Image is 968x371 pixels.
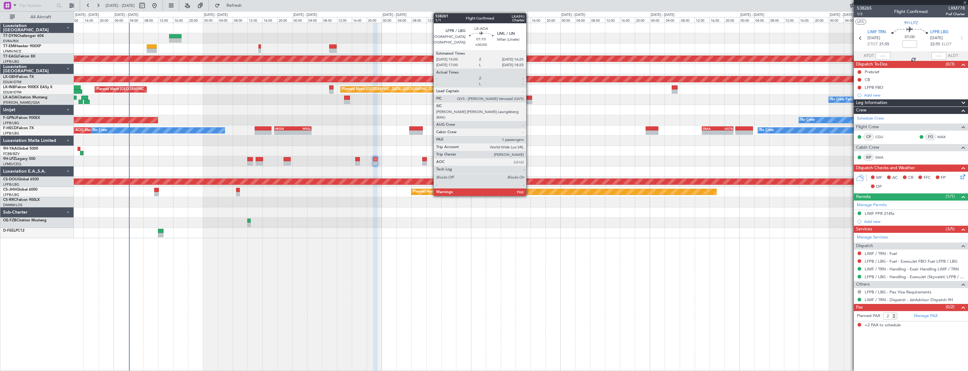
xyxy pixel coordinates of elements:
[865,85,883,90] div: LFPB FBO
[3,75,17,79] span: LX-GBH
[946,61,955,67] span: (0/3)
[856,242,873,250] span: Dispatch
[740,12,764,18] div: [DATE] - [DATE]
[352,17,367,23] div: 16:00
[76,126,141,135] div: AOG Maint Paris ([GEOGRAPHIC_DATA])
[545,17,560,23] div: 20:00
[930,29,948,35] span: LFPB LBG
[3,116,16,120] span: F-GPNJ
[501,17,516,23] div: 08:00
[856,281,870,288] span: Others
[710,17,724,23] div: 16:00
[19,1,55,10] input: Trip Number
[590,17,605,23] div: 08:00
[946,193,955,200] span: (1/1)
[946,5,965,11] span: LXM778
[3,203,22,207] a: DNMM/LOS
[114,12,138,18] div: [DATE] - [DATE]
[946,304,955,310] span: (0/2)
[946,226,955,232] span: (3/5)
[3,198,16,202] span: CS-RRC
[3,75,34,79] a: LX-GBHFalcon 7X
[337,17,352,23] div: 12:00
[292,17,307,23] div: 00:00
[307,17,322,23] div: 04:00
[867,29,886,35] span: LIMF TRN
[904,20,918,26] span: 9H-LPZ
[875,155,889,160] a: SMA
[650,17,665,23] div: 00:00
[635,17,650,23] div: 20:00
[605,17,620,23] div: 12:00
[3,188,38,192] a: CS-JHHGlobal 6000
[441,17,456,23] div: 16:00
[382,17,397,23] div: 00:00
[769,17,784,23] div: 08:00
[3,44,15,48] span: T7-EMI
[531,17,545,23] div: 16:00
[814,17,829,23] div: 20:00
[865,297,953,302] a: LIMF / TRN - Dispatch - JetAdvisor Dispatch 9H
[413,187,511,197] div: Planned Maint [GEOGRAPHIC_DATA] ([GEOGRAPHIC_DATA])
[857,313,880,319] label: Planned PAX
[3,152,20,156] a: FCBB/BZV
[516,17,531,23] div: 12:00
[3,90,21,95] a: EDLW/DTM
[856,107,867,114] span: Crew
[857,11,872,17] span: 1/3
[865,77,870,82] div: CB
[855,19,866,25] button: UTC
[867,35,880,41] span: [DATE]
[293,12,317,18] div: [DATE] - [DATE]
[864,93,965,98] div: Add new
[3,147,38,151] a: 9H-YAAGlobal 5000
[3,44,41,48] a: T7-EMIHawker 900XP
[99,17,114,23] div: 20:00
[575,17,590,23] div: 04:00
[830,95,892,104] div: No Crew Paris ([GEOGRAPHIC_DATA])
[3,55,35,58] a: T7-EAGLFalcon 8X
[718,127,733,130] div: UGTB
[680,17,695,23] div: 08:00
[894,8,928,15] div: Flight Confirmed
[856,144,879,151] span: Cabin Crew
[829,17,844,23] div: 00:00
[876,184,882,190] span: DP
[397,17,411,23] div: 04:00
[665,17,679,23] div: 04:00
[105,3,135,8] span: [DATE] - [DATE]
[856,124,879,131] span: Flight Crew
[863,154,874,161] div: ISP
[3,229,25,233] a: D-FEELPC12
[830,12,854,18] div: [DATE] - [DATE]
[16,15,65,19] span: All Aircraft
[620,17,635,23] div: 16:00
[695,17,710,23] div: 12:00
[724,17,739,23] div: 20:00
[930,41,940,48] span: 22:55
[472,12,496,18] div: [DATE] - [DATE]
[702,127,718,130] div: ZBAA
[948,53,958,59] span: ALDT
[173,17,188,23] div: 16:00
[275,127,293,130] div: HEGN
[383,12,406,18] div: [DATE] - [DATE]
[863,133,874,140] div: CP
[3,126,34,130] a: F-HECDFalcon 7X
[3,85,52,89] a: LX-INBFalcon 900EX EASy II
[3,147,17,151] span: 9H-YAA
[3,192,19,197] a: LFPB/LBG
[3,182,19,187] a: LFPB/LBG
[277,17,292,23] div: 20:00
[3,178,18,181] span: CS-DOU
[560,17,575,23] div: 00:00
[3,85,15,89] span: LX-INB
[3,96,47,99] a: LX-AOACitation Mustang
[865,274,965,279] a: LFPB / LBG - Handling - ExecuJet (Skyvalet) LFPB / LBG
[3,178,39,181] a: CS-DOUGlobal 6500
[3,34,44,38] a: T7-DYNChallenger 604
[218,17,233,23] div: 04:00
[426,17,441,23] div: 12:00
[486,17,501,23] div: 04:00
[925,133,936,140] div: FO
